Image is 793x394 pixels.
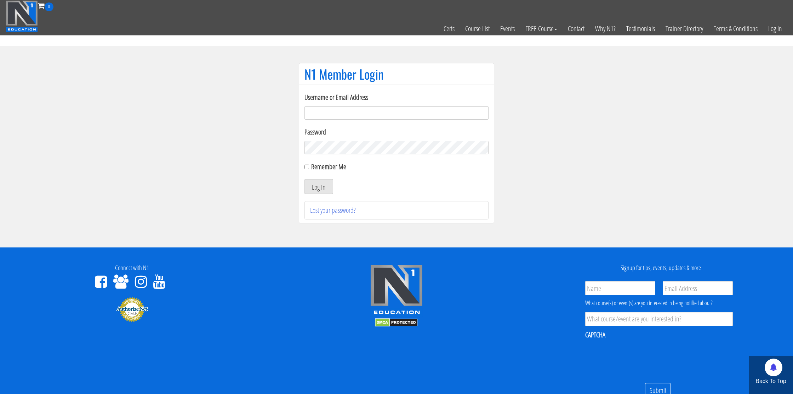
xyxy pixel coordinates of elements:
label: Password [304,127,489,137]
a: Lost your password? [310,205,356,215]
a: Course List [460,11,495,46]
span: 0 [45,2,53,11]
button: Log In [304,179,333,194]
a: 0 [38,1,53,10]
a: Trainer Directory [660,11,708,46]
a: Events [495,11,520,46]
img: Authorize.Net Merchant - Click to Verify [116,297,148,322]
h4: Signup for tips, events, updates & more [534,264,788,272]
a: Contact [563,11,590,46]
h4: Connect with N1 [5,264,259,272]
div: What course(s) or event(s) are you interested in being notified about? [585,299,733,307]
a: Terms & Conditions [708,11,763,46]
input: Name [585,281,655,295]
img: DMCA.com Protection Status [375,318,418,327]
p: Back To Top [749,377,793,386]
a: Log In [763,11,787,46]
a: Certs [438,11,460,46]
img: n1-education [6,0,38,32]
h1: N1 Member Login [304,67,489,81]
a: Testimonials [621,11,660,46]
iframe: reCAPTCHA [585,344,693,372]
input: What course/event are you interested in? [585,312,733,326]
img: n1-edu-logo [370,264,423,317]
label: Remember Me [311,162,346,171]
label: Username or Email Address [304,92,489,103]
a: Why N1? [590,11,621,46]
input: Email Address [663,281,733,295]
a: FREE Course [520,11,563,46]
label: CAPTCHA [585,330,605,339]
